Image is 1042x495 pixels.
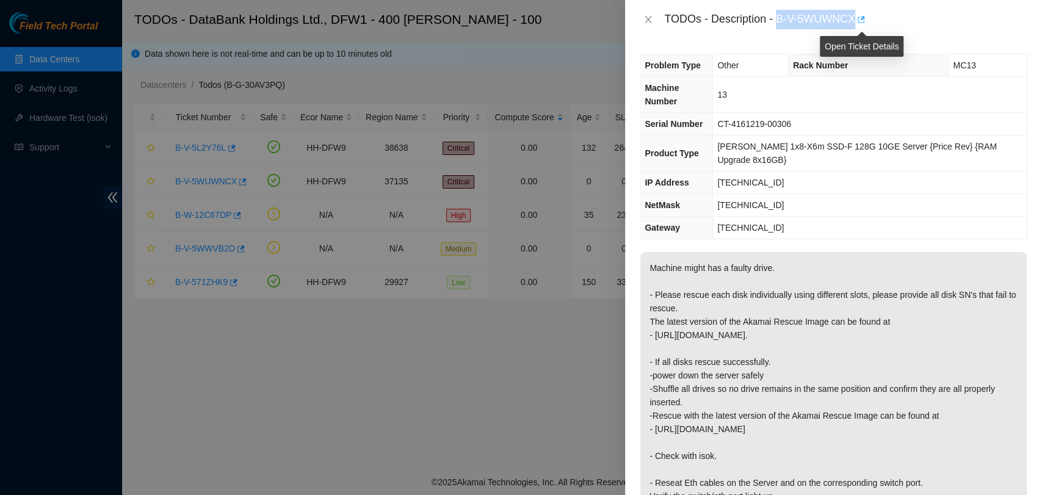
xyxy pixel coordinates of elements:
span: Serial Number [645,119,703,129]
span: Rack Number [793,60,848,70]
span: MC13 [953,60,975,70]
span: Product Type [645,148,698,158]
span: close [643,15,653,24]
div: Open Ticket Details [820,36,903,57]
span: [TECHNICAL_ID] [717,223,784,233]
span: NetMask [645,200,680,210]
span: 13 [717,90,727,99]
span: CT-4161219-00306 [717,119,791,129]
span: Problem Type [645,60,701,70]
span: Other [717,60,739,70]
span: Gateway [645,223,680,233]
button: Close [640,14,657,26]
span: IP Address [645,178,689,187]
span: Machine Number [645,83,679,106]
span: [PERSON_NAME] 1x8-X6m SSD-F 128G 10GE Server {Price Rev} {RAM Upgrade 8x16GB} [717,142,997,165]
div: TODOs - Description - B-V-5WUWNCX [664,10,1027,29]
span: [TECHNICAL_ID] [717,178,784,187]
span: [TECHNICAL_ID] [717,200,784,210]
